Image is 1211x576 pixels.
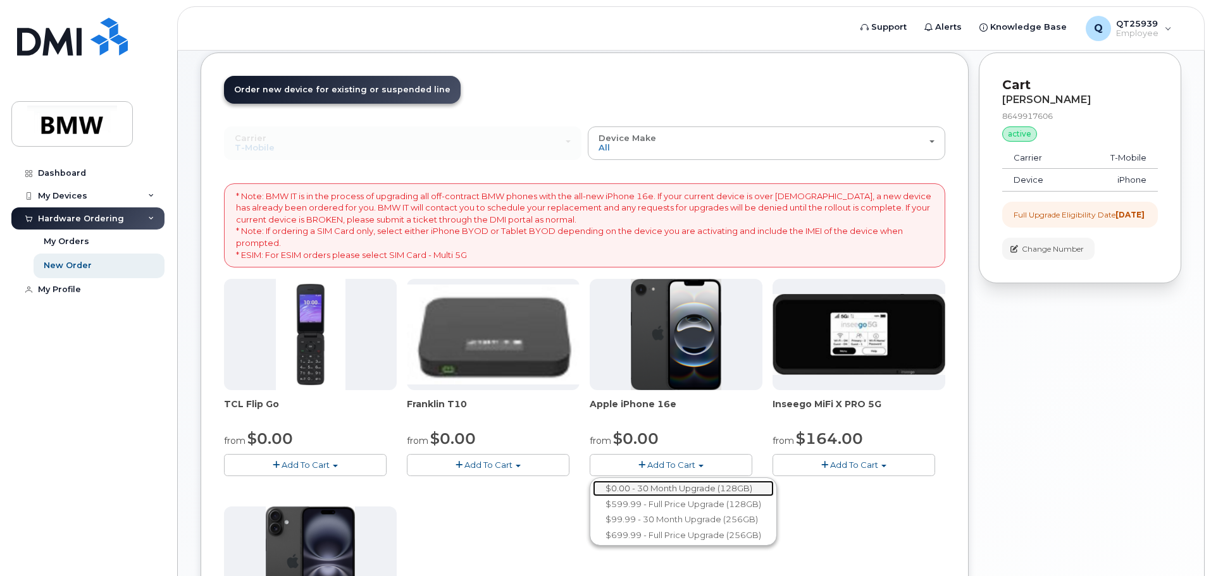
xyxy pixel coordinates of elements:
[796,429,863,448] span: $164.00
[1115,210,1145,219] strong: [DATE]
[593,496,774,512] a: $599.99 - Full Price Upgrade (128GB)
[1002,126,1037,142] div: active
[830,460,878,470] span: Add To Cart
[593,512,774,527] a: $99.99 - 30 Month Upgrade (256GB)
[593,481,774,496] a: $0.00 - 30 Month Upgrade (128GB)
[224,454,387,476] button: Add To Cart
[916,15,971,40] a: Alerts
[1094,21,1103,36] span: Q
[236,190,933,260] p: * Note: BMW IT is in the process of upgrading all off-contract BMW phones with the all-new iPhone...
[1076,147,1158,169] td: T-Mobile
[971,15,1076,40] a: Knowledge Base
[224,435,245,446] small: from
[773,435,794,446] small: from
[276,279,345,390] img: TCL_FLIP_MODE.jpg
[613,429,659,448] span: $0.00
[1002,76,1158,94] p: Cart
[1156,521,1202,567] iframe: Messenger Launcher
[1002,147,1076,169] td: Carrier
[990,21,1067,34] span: Knowledge Base
[588,126,945,159] button: Device Make All
[871,21,907,34] span: Support
[599,133,656,143] span: Device Make
[590,398,762,423] div: Apple iPhone 16e
[773,398,945,423] div: Inseego MiFi X PRO 5G
[1002,111,1158,121] div: 8649917606
[1002,169,1076,192] td: Device
[590,454,752,476] button: Add To Cart
[1116,18,1158,28] span: QT25939
[647,460,695,470] span: Add To Cart
[1022,243,1084,255] span: Change Number
[464,460,512,470] span: Add To Cart
[773,294,945,375] img: cut_small_inseego_5G.jpg
[407,285,580,384] img: t10.jpg
[1002,238,1095,260] button: Change Number
[599,142,610,152] span: All
[1076,169,1158,192] td: iPhone
[590,435,611,446] small: from
[1002,94,1158,106] div: [PERSON_NAME]
[852,15,916,40] a: Support
[407,454,569,476] button: Add To Cart
[407,398,580,423] div: Franklin T10
[234,85,450,94] span: Order new device for existing or suspended line
[224,398,397,423] div: TCL Flip Go
[282,460,330,470] span: Add To Cart
[935,21,962,34] span: Alerts
[247,429,293,448] span: $0.00
[1116,28,1158,39] span: Employee
[407,435,428,446] small: from
[631,279,722,390] img: iphone16e.png
[593,527,774,543] a: $699.99 - Full Price Upgrade (256GB)
[430,429,476,448] span: $0.00
[1077,16,1181,41] div: QT25939
[1014,209,1145,220] div: Full Upgrade Eligibility Date
[773,454,935,476] button: Add To Cart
